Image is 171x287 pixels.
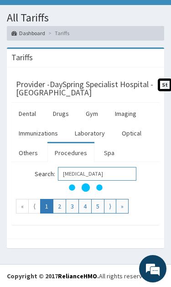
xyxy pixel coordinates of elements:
a: Go to previous page [28,199,41,214]
a: Go to page number 5 [91,199,104,214]
a: Go to next page [104,199,116,214]
svg: audio-loading [67,169,104,206]
a: Drugs [46,104,76,123]
a: Go to first page [16,199,29,214]
a: Imaging [108,104,144,123]
label: Search: [35,167,136,181]
strong: Copyright © 2017 . [7,272,99,280]
a: Go to page number 3 [66,199,79,214]
a: Others [11,143,45,162]
a: Procedures [47,143,94,162]
div: Chat with us now [47,51,149,63]
h1: All Tariffs [7,12,164,24]
h3: Provider - DaySpring Specialist Hospital - [GEOGRAPHIC_DATA] [16,80,155,97]
span: We're online! [49,107,122,199]
a: Dental [11,104,43,123]
li: Tariffs [46,29,69,37]
a: RelianceHMO [58,272,97,280]
a: Go to last page [116,199,129,214]
a: Go to page number 1 [40,199,53,214]
a: Gym [78,104,105,123]
h3: Tariffs [11,53,33,62]
a: Go to page number 4 [78,199,92,214]
a: Spa [97,143,122,162]
textarea: Type your message and hit 'Enter' [5,234,166,266]
a: Laboratory [67,124,112,143]
a: Go to page number 2 [53,199,66,214]
a: Optical [114,124,149,143]
div: Minimize live chat window [142,5,164,26]
input: Search: [58,167,136,181]
img: d_794563401_company_1708531726252_794563401 [17,46,37,68]
a: Dashboard [11,29,45,37]
a: Immunizations [11,124,65,143]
